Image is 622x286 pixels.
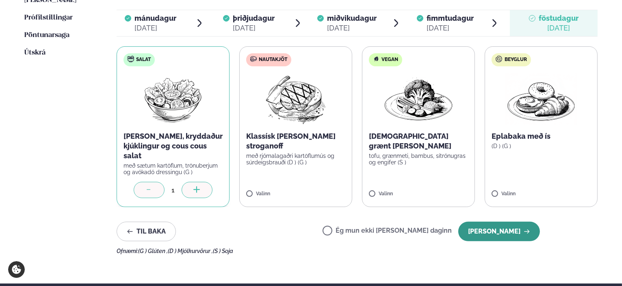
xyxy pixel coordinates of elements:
img: Salad.png [137,73,209,125]
p: með sætum kartöflum, trönuberjum og avókadó dressingu (G ) [124,162,223,175]
span: fimmtudagur [427,14,474,22]
span: miðvikudagur [327,14,377,22]
div: [DATE] [427,23,474,33]
div: [DATE] [539,23,579,33]
img: bagle-new-16px.svg [496,56,503,62]
a: Cookie settings [8,261,25,278]
span: (S ) Soja [213,248,233,254]
div: [DATE] [233,23,275,33]
span: Útskrá [24,49,46,56]
p: [PERSON_NAME], kryddaður kjúklingur og cous cous salat [124,131,223,161]
div: Ofnæmi: [117,248,598,254]
p: með rjómalagaðri kartöflumús og súrdeigsbrauði (D ) (G ) [246,153,345,166]
span: (G ) Glúten , [138,248,168,254]
p: tofu, grænmeti, bambus, sítrónugras og engifer (S ) [369,153,468,166]
span: Pöntunarsaga [24,32,69,39]
img: Beef-Meat.png [260,73,332,125]
div: [DATE] [134,23,176,33]
span: Beyglur [505,57,527,63]
a: Pöntunarsaga [24,31,69,40]
p: [DEMOGRAPHIC_DATA] grænt [PERSON_NAME] [369,131,468,151]
a: Útskrá [24,48,46,58]
img: Vegan.svg [373,56,379,62]
span: Salat [136,57,151,63]
div: 1 [165,186,182,195]
p: (D ) (G ) [492,143,591,149]
div: [DATE] [327,23,377,33]
span: þriðjudagur [233,14,275,22]
span: föstudagur [539,14,579,22]
button: [PERSON_NAME] [458,222,540,241]
a: Prófílstillingar [24,13,73,23]
span: Nautakjöt [259,57,287,63]
button: Til baka [117,222,176,241]
span: Vegan [381,57,398,63]
img: salad.svg [128,56,134,62]
span: (D ) Mjólkurvörur , [168,248,213,254]
img: Vegan.png [383,73,454,125]
span: mánudagur [134,14,176,22]
img: Croissant.png [505,73,577,125]
span: Prófílstillingar [24,14,73,21]
p: Eplabaka með ís [492,131,591,141]
img: beef.svg [250,56,257,62]
p: Klassísk [PERSON_NAME] stroganoff [246,131,345,151]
